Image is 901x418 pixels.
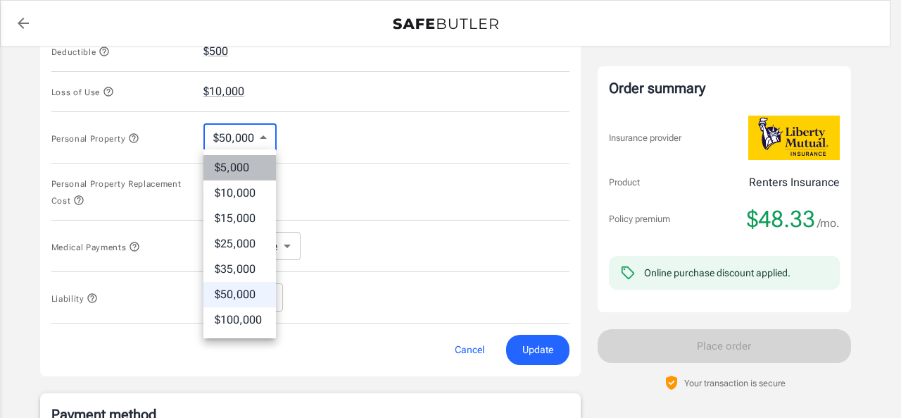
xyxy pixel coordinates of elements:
[203,155,276,180] li: $5,000
[203,282,276,307] li: $50,000
[203,180,276,206] li: $10,000
[203,206,276,231] li: $15,000
[203,307,276,333] li: $100,000
[203,257,276,282] li: $35,000
[203,231,276,257] li: $25,000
